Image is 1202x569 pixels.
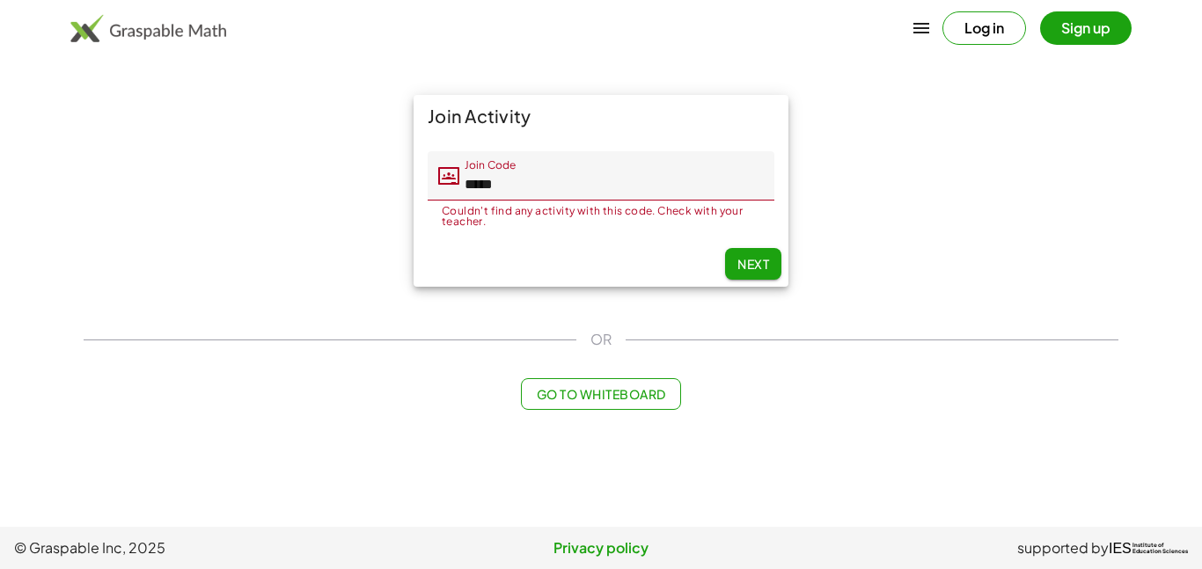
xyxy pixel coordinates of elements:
[14,537,406,558] span: © Graspable Inc, 2025
[1109,537,1188,558] a: IESInstitute ofEducation Sciences
[521,378,680,410] button: Go to Whiteboard
[1109,540,1132,557] span: IES
[737,256,769,272] span: Next
[725,248,781,280] button: Next
[942,11,1026,45] button: Log in
[1017,537,1109,558] span: supported by
[536,386,665,402] span: Go to Whiteboard
[1132,543,1188,555] span: Institute of Education Sciences
[406,537,797,558] a: Privacy policy
[442,206,760,227] div: Couldn't find any activity with this code. Check with your teacher.
[414,95,788,137] div: Join Activity
[590,329,612,350] span: OR
[1040,11,1132,45] button: Sign up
